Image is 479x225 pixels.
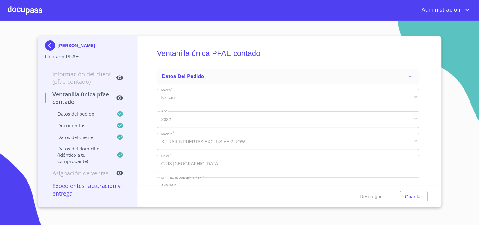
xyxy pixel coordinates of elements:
[417,5,471,15] button: account of current user
[157,111,419,128] div: 2022
[417,5,464,15] span: Administracion
[157,89,419,106] div: Nissan
[58,43,95,48] p: [PERSON_NAME]
[162,74,204,79] span: Datos del pedido
[405,193,422,201] span: Guardar
[157,133,419,150] div: X-TRAIL 5 PUERTAS EXCLUSIVE 2 ROW
[358,191,384,203] button: Descargar
[157,40,419,66] h5: Ventanilla única PFAE contado
[45,40,58,51] img: Docupass spot blue
[400,191,427,203] button: Guardar
[45,53,130,61] p: Contado PFAE
[360,193,382,201] span: Descargar
[45,70,116,85] p: Información del Client (PFAE contado)
[45,40,130,53] div: [PERSON_NAME]
[45,169,116,177] p: Asignación de Ventas
[45,145,117,164] p: Datos del domicilio (idéntico a tu comprobante)
[45,111,117,117] p: Datos del pedido
[45,90,116,106] p: Ventanilla única PFAE contado
[157,69,419,84] div: Datos del pedido
[45,182,130,197] p: Expedientes Facturación y Entrega
[45,122,117,129] p: Documentos
[45,134,117,140] p: Datos del cliente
